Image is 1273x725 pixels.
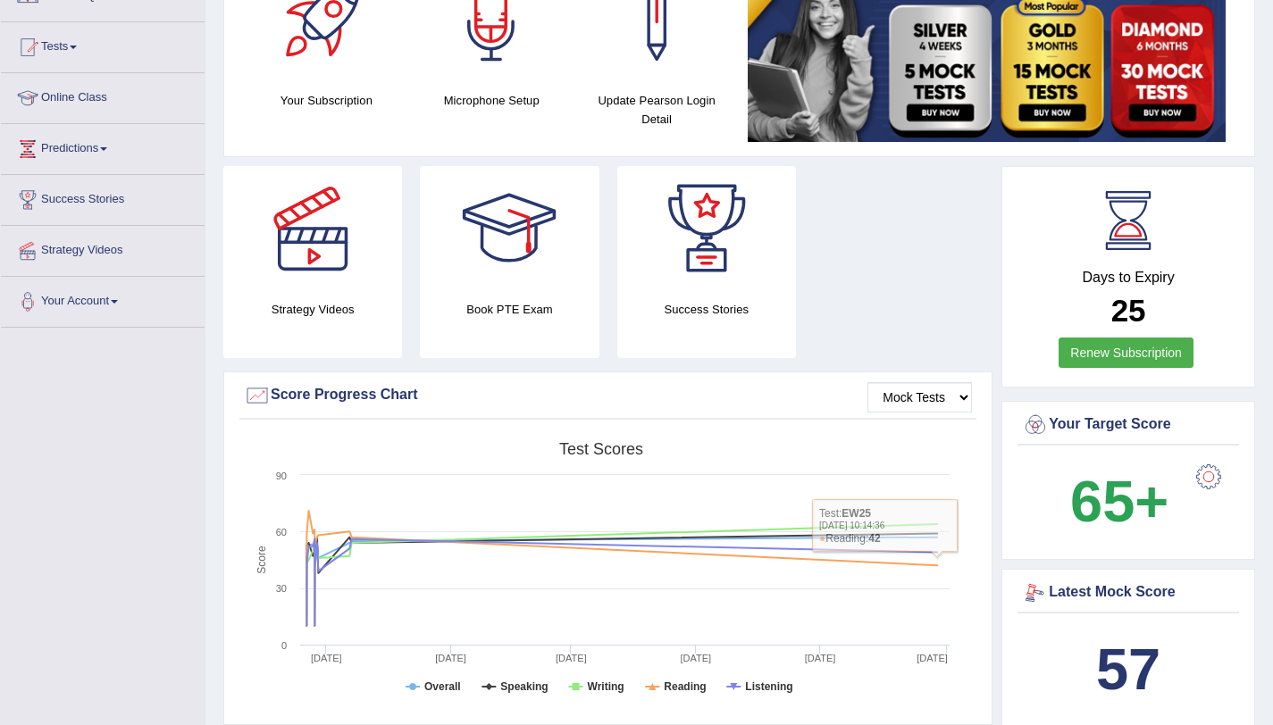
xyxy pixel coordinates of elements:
[1070,469,1168,534] b: 65+
[1111,293,1146,328] b: 25
[1,277,205,321] a: Your Account
[805,653,836,663] tspan: [DATE]
[583,91,731,129] h4: Update Pearson Login Detail
[917,653,948,663] tspan: [DATE]
[276,527,287,537] text: 60
[1,226,205,271] a: Strategy Videos
[435,653,466,663] tspan: [DATE]
[1,22,205,67] a: Tests
[253,91,400,110] h4: Your Subscription
[588,680,624,693] tspan: Writing
[745,680,792,693] tspan: Listening
[664,680,706,693] tspan: Reading
[244,382,972,409] div: Score Progress Chart
[418,91,565,110] h4: Microphone Setup
[281,640,287,651] text: 0
[500,680,548,693] tspan: Speaking
[420,300,599,319] h4: Book PTE Exam
[556,653,587,663] tspan: [DATE]
[617,300,796,319] h4: Success Stories
[276,583,287,594] text: 30
[1059,337,1193,368] a: Renew Subscription
[1096,637,1160,702] b: 57
[1022,270,1235,286] h4: Days to Expiry
[223,300,402,319] h4: Strategy Videos
[680,653,711,663] tspan: [DATE]
[424,680,461,693] tspan: Overall
[1,175,205,220] a: Success Stories
[311,653,342,663] tspan: [DATE]
[1022,412,1235,438] div: Your Target Score
[255,546,268,574] tspan: Score
[276,471,287,481] text: 90
[1,124,205,169] a: Predictions
[1022,579,1235,606] div: Latest Mock Score
[1,73,205,118] a: Online Class
[559,440,643,458] tspan: Test scores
